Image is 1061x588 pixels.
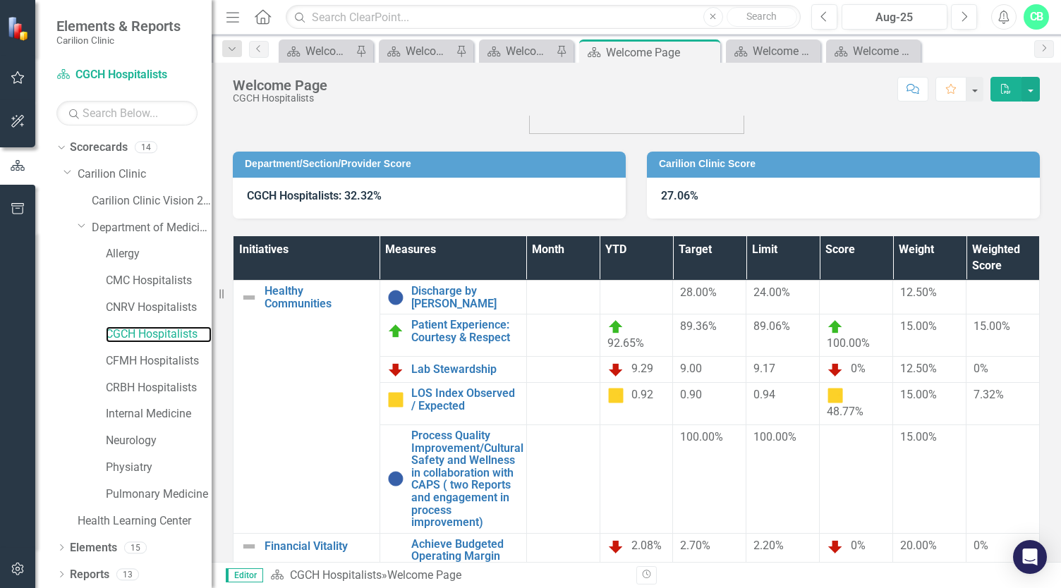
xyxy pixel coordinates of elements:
[380,383,526,425] td: Double-Click to Edit Right Click for Context Menu
[70,540,117,556] a: Elements
[106,273,212,289] a: CMC Hospitalists
[631,388,653,401] span: 0.92
[753,42,817,60] div: Welcome Page
[116,568,139,580] div: 13
[265,540,372,553] a: Financial Vitality
[226,568,263,582] span: Editor
[56,18,181,35] span: Elements & Reports
[387,561,404,577] img: Below Plan
[387,289,404,306] img: No Information
[607,538,624,555] img: Below Plan
[387,323,404,340] img: On Target
[411,319,519,343] a: Patient Experience: Courtesy & Respect
[827,538,844,555] img: Below Plan
[607,361,624,378] img: Below Plan
[753,286,790,299] span: 24.00%
[974,539,988,552] span: 0%
[245,159,619,169] h3: Department/Section/Provider Score
[753,362,775,375] span: 9.17
[746,11,777,22] span: Search
[974,388,1004,401] span: 7.32%
[631,539,662,552] span: 2.08%
[233,78,327,93] div: Welcome Page
[411,538,519,587] a: Achieve Budgeted Operating Margin Target (Carilion Clinic)
[387,391,404,408] img: Caution
[661,189,698,202] strong: 27.06%
[265,285,372,310] a: Healthy Communities
[607,336,644,350] span: 92.65%
[7,16,32,41] img: ClearPoint Strategy
[753,319,790,333] span: 89.06%
[851,539,866,552] span: 0%
[241,289,257,306] img: Not Defined
[974,319,1010,333] span: 15.00%
[729,42,817,60] a: Welcome Page
[851,362,866,375] span: 0%
[607,387,624,404] img: Caution
[727,7,797,27] button: Search
[124,541,147,553] div: 15
[900,388,937,401] span: 15.00%
[827,405,863,418] span: 48.77%
[900,362,937,375] span: 12.50%
[380,314,526,357] td: Double-Click to Edit Right Click for Context Menu
[680,286,717,299] span: 28.00%
[680,430,723,443] span: 100.00%
[387,568,461,582] div: Welcome Page
[234,281,380,534] td: Double-Click to Edit Right Click for Context Menu
[853,42,917,60] div: Welcome Page
[106,326,212,343] a: CGCH Hospitalists
[659,159,1033,169] h3: Carilion Clinic Score
[106,246,212,262] a: Allergy
[106,353,212,369] a: CFMH Hospitalists
[70,140,128,156] a: Scorecards
[270,568,626,584] div: »
[1024,4,1049,30] button: CB
[56,67,198,83] a: CGCH Hospitalists
[900,430,937,443] span: 15.00%
[247,189,382,202] strong: CGCH Hospitalists: 32.32%
[411,387,519,412] a: LOS Index Observed / Expected
[411,429,523,529] a: Process Quality Improvement/Cultural Safety and Wellness in collaboration with CAPS ( two Reports...
[380,281,526,314] td: Double-Click to Edit Right Click for Context Menu
[92,220,212,236] a: Department of Medicine
[78,166,212,183] a: Carilion Clinic
[753,388,775,401] span: 0.94
[56,101,198,125] input: Search Below...
[1013,540,1047,574] div: Open Intercom Messenger
[282,42,352,60] a: Welcome Page
[382,42,452,60] a: Welcome Page
[92,193,212,209] a: Carilion Clinic Vision 2025 Scorecard
[411,285,519,310] a: Discharge by [PERSON_NAME]
[506,42,552,60] div: Welcome Page
[106,433,212,449] a: Neurology
[106,300,212,316] a: CNRV Hospitalists
[56,35,181,46] small: Carilion Clinic
[827,387,844,404] img: Caution
[680,362,702,375] span: 9.00
[827,319,844,336] img: On Target
[387,470,404,487] img: No Information
[680,319,717,333] span: 89.36%
[680,388,702,401] span: 0.90
[680,539,710,552] span: 2.70%
[241,538,257,555] img: Not Defined
[847,9,942,26] div: Aug-25
[135,142,157,154] div: 14
[631,362,653,375] span: 9.29
[290,568,382,582] a: CGCH Hospitalists
[106,406,212,422] a: Internal Medicine
[830,42,917,60] a: Welcome Page
[406,42,452,60] div: Welcome Page
[70,567,109,583] a: Reports
[380,424,526,533] td: Double-Click to Edit Right Click for Context Menu
[827,336,870,350] span: 100.00%
[900,539,937,552] span: 20.00%
[233,93,327,104] div: CGCH Hospitalists
[106,380,212,396] a: CRBH Hospitalists
[483,42,552,60] a: Welcome Page
[900,319,937,333] span: 15.00%
[106,460,212,476] a: Physiatry
[387,361,404,378] img: Below Plan
[286,5,801,30] input: Search ClearPoint...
